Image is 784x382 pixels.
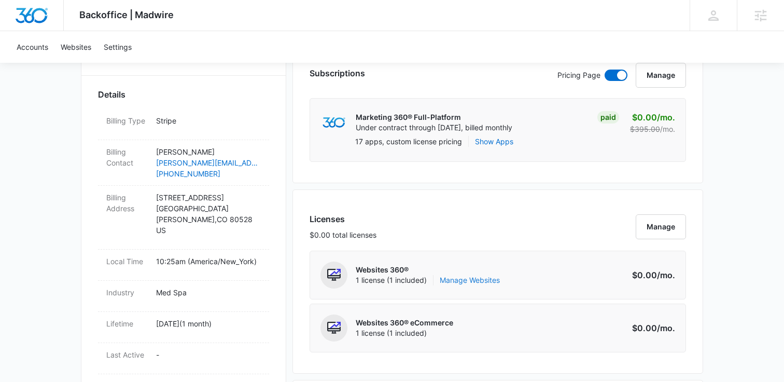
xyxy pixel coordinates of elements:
[356,122,512,133] p: Under contract through [DATE], billed monthly
[156,349,261,360] p: -
[323,117,345,128] img: marketing360Logo
[156,146,261,157] p: [PERSON_NAME]
[156,192,261,236] p: [STREET_ADDRESS] [GEOGRAPHIC_DATA][PERSON_NAME] , CO 80528 US
[98,186,269,250] div: Billing Address[STREET_ADDRESS][GEOGRAPHIC_DATA][PERSON_NAME],CO 80528US
[475,136,513,147] button: Show Apps
[310,229,376,240] p: $0.00 total licenses
[98,250,269,281] div: Local Time10:25am (America/New_York)
[98,343,269,374] div: Last Active-
[98,109,269,140] div: Billing TypeStripe
[106,256,148,267] dt: Local Time
[106,349,148,360] dt: Last Active
[626,269,675,281] p: $0.00
[98,281,269,312] div: IndustryMed Spa
[54,31,97,63] a: Websites
[657,112,675,122] span: /mo.
[626,322,675,334] p: $0.00
[156,157,261,168] a: [PERSON_NAME][EMAIL_ADDRESS][DOMAIN_NAME]
[356,112,512,122] p: Marketing 360® Full-Platform
[356,328,453,338] span: 1 license (1 included)
[630,125,660,133] s: $395.00
[106,192,148,214] dt: Billing Address
[597,111,619,124] div: Paid
[98,140,269,186] div: Billing Contact[PERSON_NAME][PERSON_NAME][EMAIL_ADDRESS][DOMAIN_NAME][PHONE_NUMBER]
[156,168,261,179] a: [PHONE_NUMBER]
[156,318,261,329] p: [DATE] ( 1 month )
[660,125,675,133] span: /mo.
[106,146,148,168] dt: Billing Contact
[106,287,148,298] dt: Industry
[10,31,54,63] a: Accounts
[156,115,261,126] p: Stripe
[356,275,500,285] span: 1 license (1 included)
[657,270,675,280] span: /mo.
[557,70,600,81] p: Pricing Page
[98,312,269,343] div: Lifetime[DATE](1 month)
[356,265,500,275] p: Websites 360®
[79,9,174,20] span: Backoffice | Madwire
[636,214,686,239] button: Manage
[310,67,365,79] h3: Subscriptions
[98,88,125,101] span: Details
[156,256,261,267] p: 10:25am ( America/New_York )
[156,287,261,298] p: Med Spa
[97,31,138,63] a: Settings
[657,323,675,333] span: /mo.
[106,115,148,126] dt: Billing Type
[310,213,376,225] h3: Licenses
[106,318,148,329] dt: Lifetime
[355,136,462,147] p: 17 apps, custom license pricing
[636,63,686,88] button: Manage
[356,318,453,328] p: Websites 360® eCommerce
[440,275,500,285] a: Manage Websites
[626,111,675,124] p: $0.00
